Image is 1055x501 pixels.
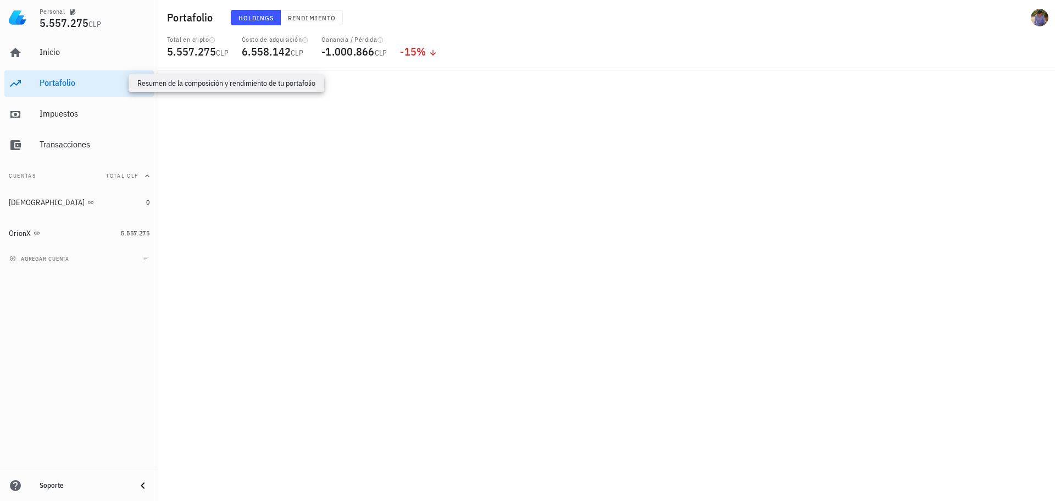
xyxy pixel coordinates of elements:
[4,40,154,66] a: Inicio
[400,46,437,57] div: -15
[167,9,218,26] h1: Portafolio
[281,10,343,25] button: Rendimiento
[9,198,85,207] div: [DEMOGRAPHIC_DATA]
[9,229,31,238] div: OrionX
[375,48,387,58] span: CLP
[146,198,149,206] span: 0
[216,48,229,58] span: CLP
[7,253,74,264] button: agregar cuenta
[4,70,154,97] a: Portafolio
[238,14,274,22] span: Holdings
[40,108,149,119] div: Impuestos
[321,44,375,59] span: -1.000.866
[40,481,127,490] div: Soporte
[167,35,229,44] div: Total en cripto
[291,48,303,58] span: CLP
[417,44,426,59] span: %
[40,139,149,150] div: Transacciones
[9,9,26,26] img: LedgiFi
[167,44,216,59] span: 5.557.275
[40,47,149,57] div: Inicio
[40,7,65,16] div: Personal
[4,189,154,216] a: [DEMOGRAPHIC_DATA] 0
[1031,9,1048,26] div: avatar
[242,35,308,44] div: Costo de adquisición
[106,172,138,179] span: Total CLP
[321,35,387,44] div: Ganancia / Pérdida
[40,78,149,88] div: Portafolio
[12,255,69,262] span: agregar cuenta
[4,163,154,189] button: CuentasTotal CLP
[4,101,154,128] a: Impuestos
[4,132,154,158] a: Transacciones
[40,15,88,30] span: 5.557.275
[287,14,336,22] span: Rendimiento
[121,229,149,237] span: 5.557.275
[242,44,291,59] span: 6.558.142
[88,19,101,29] span: CLP
[4,220,154,246] a: OrionX 5.557.275
[231,10,281,25] button: Holdings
